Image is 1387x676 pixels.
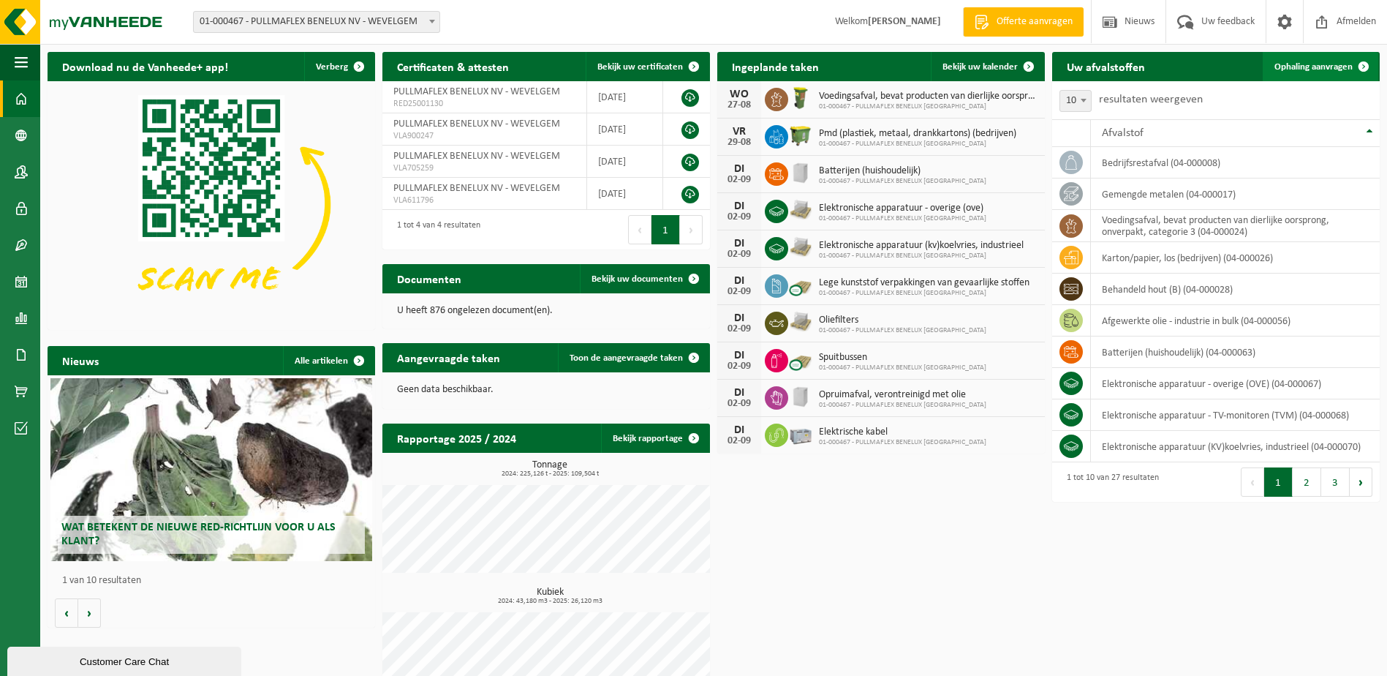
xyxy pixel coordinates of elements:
div: 02-09 [725,175,754,185]
h2: Download nu de Vanheede+ app! [48,52,243,80]
span: PULLMAFLEX BENELUX NV - WEVELGEM [393,151,560,162]
button: 1 [1264,467,1293,497]
span: 01-000467 - PULLMAFLEX BENELUX [GEOGRAPHIC_DATA] [819,401,986,410]
button: 2 [1293,467,1321,497]
div: 02-09 [725,399,754,409]
span: Elektrische kabel [819,427,986,438]
button: Verberg [304,52,374,81]
div: DI [725,350,754,361]
span: 01-000467 - PULLMAFLEX BENELUX [GEOGRAPHIC_DATA] [819,252,1024,260]
span: Elektronische apparatuur (kv)koelvries, industrieel [819,240,1024,252]
span: Lege kunststof verpakkingen van gevaarlijke stoffen [819,277,1029,289]
span: 01-000467 - PULLMAFLEX BENELUX [GEOGRAPHIC_DATA] [819,102,1038,111]
span: VLA705259 [393,162,575,174]
iframe: chat widget [7,644,244,676]
h3: Tonnage [390,460,710,478]
img: Download de VHEPlus App [48,81,375,327]
span: 2024: 225,126 t - 2025: 109,504 t [390,470,710,478]
img: PB-LB-0680-HPE-GY-01 [788,421,813,446]
span: Opruimafval, verontreinigd met olie [819,389,986,401]
span: 01-000467 - PULLMAFLEX BENELUX [GEOGRAPHIC_DATA] [819,438,986,447]
img: IC-CB-CU [788,384,813,409]
span: 01-000467 - PULLMAFLEX BENELUX [GEOGRAPHIC_DATA] [819,177,986,186]
button: Previous [1241,467,1264,497]
h2: Documenten [382,264,476,293]
img: WB-0060-HPE-GN-50 [788,86,813,110]
div: 27-08 [725,100,754,110]
img: LP-PA-00000-WDN-11 [788,309,813,334]
td: [DATE] [587,113,663,146]
span: 10 [1060,91,1091,111]
span: Wat betekent de nieuwe RED-richtlijn voor u als klant? [61,522,336,547]
td: batterijen (huishoudelijk) (04-000063) [1091,337,1380,368]
img: LP-PA-00000-WDN-11 [788,198,813,222]
p: 1 van 10 resultaten [62,576,368,586]
p: Geen data beschikbaar. [397,385,695,395]
button: Volgende [78,598,101,628]
span: Bekijk uw certificaten [597,62,683,72]
p: U heeft 876 ongelezen document(en). [397,306,695,316]
div: 29-08 [725,138,754,148]
td: behandeld hout (B) (04-000028) [1091,274,1380,305]
span: Ophaling aanvragen [1274,62,1353,72]
div: 02-09 [725,212,754,222]
td: voedingsafval, bevat producten van dierlijke oorsprong, onverpakt, categorie 3 (04-000024) [1091,210,1380,242]
div: DI [725,387,754,399]
span: 01-000467 - PULLMAFLEX BENELUX [GEOGRAPHIC_DATA] [819,140,1016,149]
h2: Certificaten & attesten [382,52,524,80]
div: 1 tot 4 van 4 resultaten [390,214,480,246]
div: 02-09 [725,287,754,297]
button: 3 [1321,467,1350,497]
strong: [PERSON_NAME] [868,16,941,27]
button: 1 [651,215,680,244]
div: 1 tot 10 van 27 resultaten [1059,466,1159,498]
span: RED25001130 [393,98,575,110]
td: elektronische apparatuur - TV-monitoren (TVM) (04-000068) [1091,399,1380,431]
span: 01-000467 - PULLMAFLEX BENELUX [GEOGRAPHIC_DATA] [819,326,986,335]
span: 10 [1059,90,1092,112]
div: 02-09 [725,436,754,446]
span: 2024: 43,180 m3 - 2025: 26,120 m3 [390,598,710,605]
div: WO [725,89,754,100]
a: Bekijk uw documenten [580,264,708,293]
td: [DATE] [587,178,663,210]
td: elektronische apparatuur (KV)koelvries, industrieel (04-000070) [1091,431,1380,462]
div: DI [725,238,754,249]
span: Spuitbussen [819,352,986,364]
span: Pmd (plastiek, metaal, drankkartons) (bedrijven) [819,128,1016,140]
a: Offerte aanvragen [963,7,1084,37]
span: PULLMAFLEX BENELUX NV - WEVELGEM [393,183,560,194]
a: Wat betekent de nieuwe RED-richtlijn voor u als klant? [50,378,371,561]
td: [DATE] [587,146,663,178]
a: Bekijk uw kalender [931,52,1043,81]
button: Next [1350,467,1372,497]
td: gemengde metalen (04-000017) [1091,179,1380,210]
div: 02-09 [725,361,754,372]
a: Alle artikelen [283,346,374,375]
td: elektronische apparatuur - overige (OVE) (04-000067) [1091,368,1380,399]
td: karton/papier, los (bedrijven) (04-000026) [1091,242,1380,274]
h2: Ingeplande taken [717,52,834,80]
span: Verberg [316,62,348,72]
span: VLA900247 [393,130,575,142]
span: 01-000467 - PULLMAFLEX BENELUX [GEOGRAPHIC_DATA] [819,289,1029,298]
label: resultaten weergeven [1099,94,1203,105]
img: PB-CU [788,347,813,372]
a: Bekijk uw certificaten [586,52,708,81]
div: 02-09 [725,324,754,334]
div: DI [725,312,754,324]
span: Elektronische apparatuur - overige (ove) [819,203,986,214]
div: 02-09 [725,249,754,260]
span: Afvalstof [1102,127,1144,139]
a: Ophaling aanvragen [1263,52,1378,81]
span: 01-000467 - PULLMAFLEX BENELUX [GEOGRAPHIC_DATA] [819,214,986,223]
td: afgewerkte olie - industrie in bulk (04-000056) [1091,305,1380,337]
h2: Rapportage 2025 / 2024 [382,424,531,452]
span: Bekijk uw documenten [592,274,683,284]
img: WB-1100-HPE-GN-50 [788,123,813,148]
button: Previous [628,215,651,244]
td: bedrijfsrestafval (04-000008) [1091,147,1380,179]
button: Vorige [55,598,78,628]
span: 01-000467 - PULLMAFLEX BENELUX NV - WEVELGEM [194,12,439,32]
